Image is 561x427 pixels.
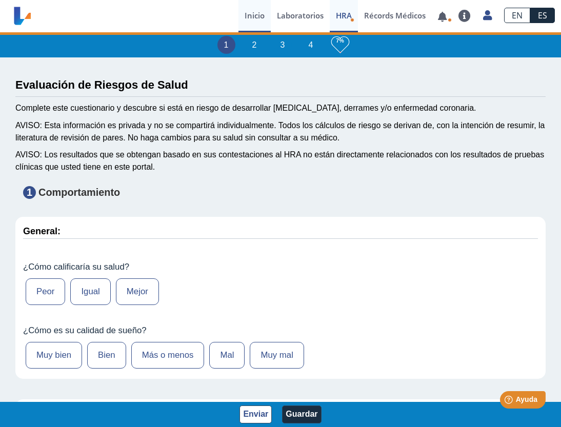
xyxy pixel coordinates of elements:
label: Muy mal [250,342,304,369]
strong: Comportamiento [38,187,120,198]
li: 3 [274,36,292,54]
label: Mal [209,342,245,369]
div: AVISO: Esta información es privada y no se compartirá individualmente. Todos los cálculos de ries... [15,119,546,144]
strong: General: [23,226,61,236]
li: 4 [302,36,320,54]
div: Complete este cuestionario y descubre si está en riesgo de desarrollar [MEDICAL_DATA], derrames y... [15,102,546,114]
span: 1 [23,186,36,199]
li: 2 [246,36,264,54]
label: Mejor [116,278,159,305]
li: 1 [217,36,235,54]
h3: 7% [331,34,349,47]
a: EN [504,8,530,23]
label: Más o menos [131,342,205,369]
iframe: Help widget launcher [470,387,550,416]
button: Enviar [239,405,272,423]
label: Igual [70,278,110,305]
span: HRA [336,10,352,21]
a: ES [530,8,555,23]
label: Muy bien [26,342,82,369]
label: Peor [26,278,65,305]
label: Bien [87,342,126,369]
div: AVISO: Los resultados que se obtengan basado en sus contestaciones al HRA no están directamente r... [15,149,546,173]
label: ¿Cómo calificaría su salud? [23,262,538,272]
h3: Evaluación de Riesgos de Salud [15,78,546,91]
button: Guardar [282,405,321,423]
label: ¿Cómo es su calidad de sueño? [23,326,538,336]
